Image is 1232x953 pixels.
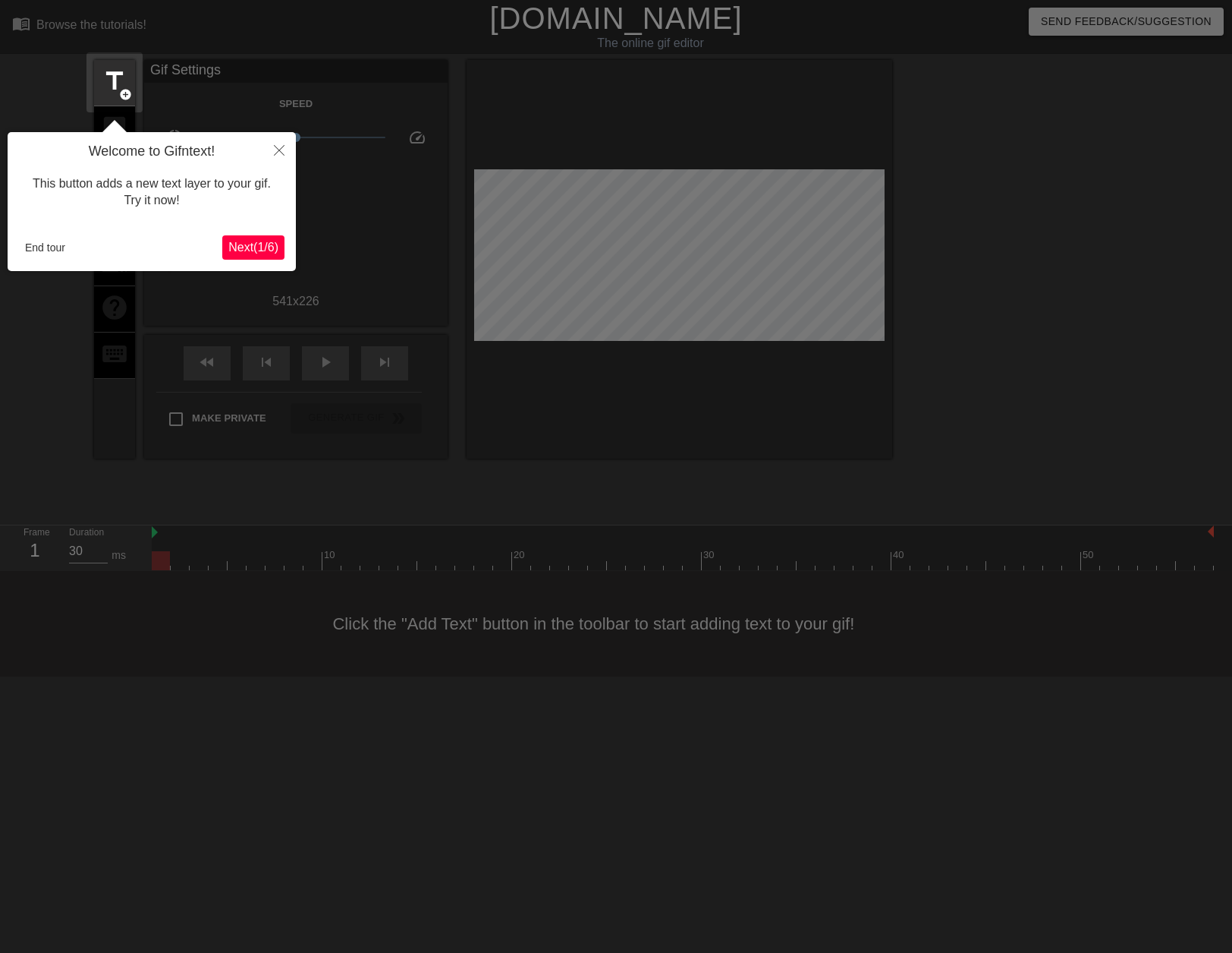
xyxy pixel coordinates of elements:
h4: Welcome to Gifntext! [19,144,284,160]
span: Next ( 1 / 6 ) [228,241,278,254]
div: This button adds a new text layer to your gif. Try it now! [19,160,284,225]
button: End tour [19,236,71,259]
button: Close [262,132,296,167]
button: Next [222,235,284,260]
